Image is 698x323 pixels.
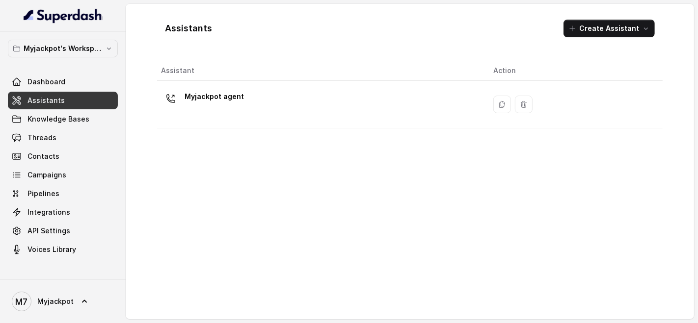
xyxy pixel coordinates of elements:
[8,222,118,240] a: API Settings
[165,21,212,36] h1: Assistants
[8,73,118,91] a: Dashboard
[24,43,102,54] p: Myjackpot's Workspace
[8,148,118,165] a: Contacts
[8,40,118,57] button: Myjackpot's Workspace
[24,8,103,24] img: light.svg
[8,288,118,315] a: Myjackpot
[27,96,65,105] span: Assistants
[27,226,70,236] span: API Settings
[27,245,76,254] span: Voices Library
[157,61,485,81] th: Assistant
[485,61,663,81] th: Action
[27,77,65,87] span: Dashboard
[8,241,118,258] a: Voices Library
[27,207,70,217] span: Integrations
[8,166,118,184] a: Campaigns
[8,110,118,128] a: Knowledge Bases
[37,297,74,306] span: Myjackpot
[27,189,59,199] span: Pipelines
[27,114,89,124] span: Knowledge Bases
[8,92,118,109] a: Assistants
[27,151,59,161] span: Contacts
[8,203,118,221] a: Integrations
[27,133,56,143] span: Threads
[16,297,28,307] text: M7
[185,89,244,104] p: Myjackpot agent
[564,20,655,37] button: Create Assistant
[8,129,118,147] a: Threads
[8,185,118,202] a: Pipelines
[27,170,66,180] span: Campaigns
